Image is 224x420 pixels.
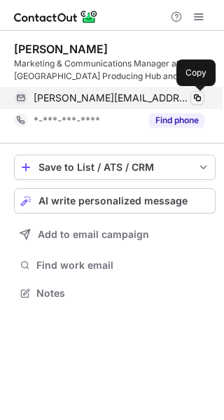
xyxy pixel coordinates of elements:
span: Find work email [36,259,210,272]
div: Marketing & Communications Manager at [GEOGRAPHIC_DATA] Producing Hub and Freelance Arts Marketin... [14,57,216,83]
span: AI write personalized message [38,195,188,206]
div: [PERSON_NAME] [14,42,108,56]
span: [PERSON_NAME][EMAIL_ADDRESS][DOMAIN_NAME] [34,92,189,104]
button: Add to email campaign [14,222,216,247]
button: Find work email [14,255,216,275]
div: Save to List / ATS / CRM [38,162,191,173]
img: ContactOut v5.3.10 [14,8,98,25]
button: Notes [14,283,216,303]
span: Notes [36,287,210,300]
button: AI write personalized message [14,188,216,213]
button: Reveal Button [149,113,204,127]
span: Add to email campaign [38,229,149,240]
button: save-profile-one-click [14,155,216,180]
